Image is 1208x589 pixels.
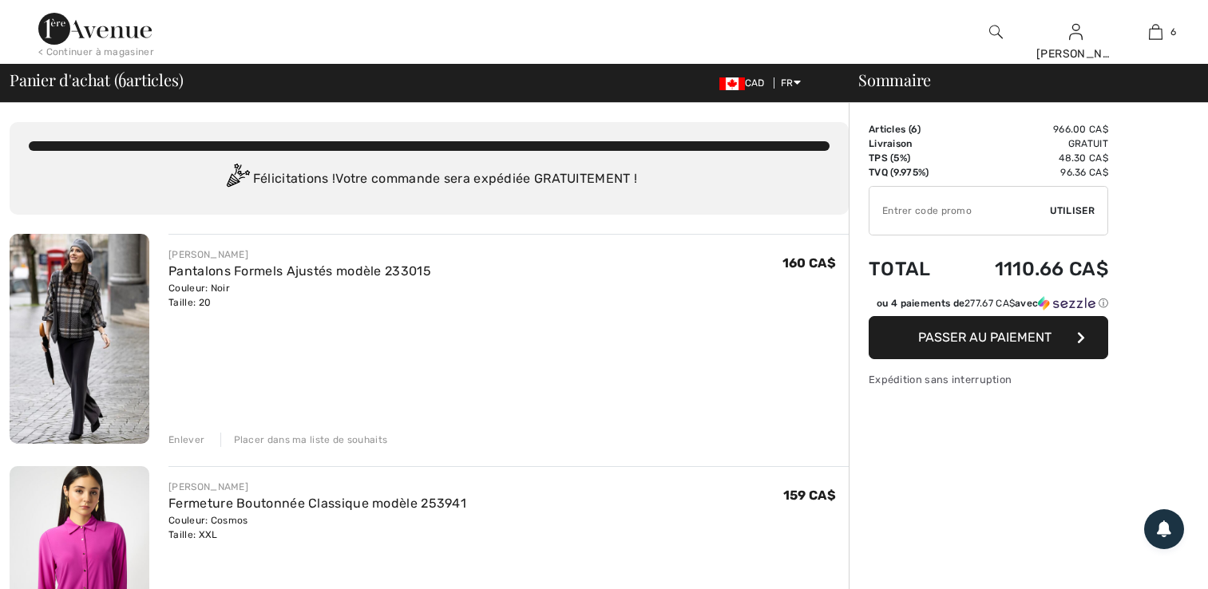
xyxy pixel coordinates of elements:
[1050,204,1095,218] span: Utiliser
[964,298,1015,309] span: 277.67 CA$
[38,45,154,59] div: < Continuer à magasiner
[869,136,953,151] td: Livraison
[118,68,126,89] span: 6
[168,480,466,494] div: [PERSON_NAME]
[869,187,1050,235] input: Code promo
[1069,22,1083,42] img: Mes infos
[869,242,953,296] td: Total
[953,165,1108,180] td: 96.36 CA$
[1069,24,1083,39] a: Se connecter
[869,122,953,136] td: Articles ( )
[10,72,183,88] span: Panier d'achat ( articles)
[38,13,152,45] img: 1ère Avenue
[989,22,1003,42] img: recherche
[953,122,1108,136] td: 966.00 CA$
[783,488,836,503] span: 159 CA$
[168,247,431,262] div: [PERSON_NAME]
[781,77,801,89] span: FR
[953,242,1108,296] td: 1110.66 CA$
[839,72,1198,88] div: Sommaire
[918,330,1052,345] span: Passer au paiement
[869,151,953,165] td: TPS (5%)
[221,164,253,196] img: Congratulation2.svg
[10,234,149,444] img: Pantalons Formels Ajustés modèle 233015
[719,77,745,90] img: Canadian Dollar
[1116,22,1194,42] a: 6
[168,513,466,542] div: Couleur: Cosmos Taille: XXL
[168,496,466,511] a: Fermeture Boutonnée Classique modèle 253941
[220,433,388,447] div: Placer dans ma liste de souhaits
[1038,296,1095,310] img: Sezzle
[782,255,836,271] span: 160 CA$
[168,281,431,310] div: Couleur: Noir Taille: 20
[953,136,1108,151] td: Gratuit
[168,263,431,279] a: Pantalons Formels Ajustés modèle 233015
[869,296,1108,316] div: ou 4 paiements de277.67 CA$avecSezzle Cliquez pour en savoir plus sur Sezzle
[168,433,204,447] div: Enlever
[953,151,1108,165] td: 48.30 CA$
[869,372,1108,387] div: Expédition sans interruption
[877,296,1108,310] div: ou 4 paiements de avec
[1170,25,1176,39] span: 6
[869,165,953,180] td: TVQ (9.975%)
[1036,45,1115,62] div: [PERSON_NAME]
[29,164,830,196] div: Félicitations ! Votre commande sera expédiée GRATUITEMENT !
[1149,22,1162,42] img: Mon panier
[869,316,1108,359] button: Passer au paiement
[911,124,917,135] span: 6
[719,77,771,89] span: CAD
